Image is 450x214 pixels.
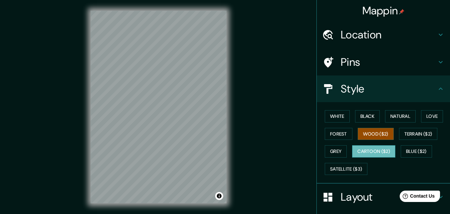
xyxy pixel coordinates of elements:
button: Black [355,110,380,123]
button: Wood ($2) [358,128,394,140]
button: Grey [325,145,347,158]
h4: Pins [341,55,437,69]
h4: Mappin [362,4,405,17]
button: Cartoon ($2) [352,145,395,158]
button: Toggle attribution [215,192,223,200]
img: pin-icon.png [399,9,404,14]
button: Blue ($2) [401,145,432,158]
button: Satellite ($3) [325,163,367,175]
iframe: Help widget launcher [391,188,443,207]
button: Terrain ($2) [399,128,438,140]
h4: Location [341,28,437,41]
div: Pins [317,49,450,75]
h4: Layout [341,190,437,204]
button: Love [421,110,443,123]
div: Location [317,21,450,48]
div: Layout [317,184,450,210]
button: White [325,110,350,123]
button: Forest [325,128,352,140]
button: Natural [385,110,416,123]
canvas: Map [91,11,226,203]
h4: Style [341,82,437,95]
div: Style [317,75,450,102]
